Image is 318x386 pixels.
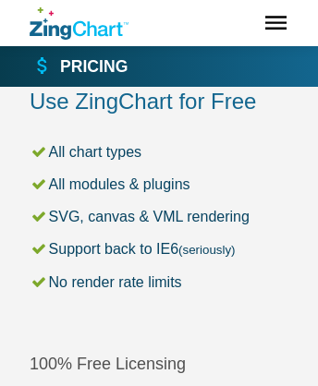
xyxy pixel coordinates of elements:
[30,172,288,197] li: All modules & plugins
[30,236,288,261] li: Support back to IE6
[178,243,235,257] small: (seriously)
[30,270,288,295] li: No render rate limits
[30,204,288,229] li: SVG, canvas & VML rendering
[30,139,288,164] li: All chart types
[30,354,288,375] h2: 100% Free Licensing
[30,7,128,40] a: ZingChart Logo. Click to return to the homepage
[31,55,128,78] a: Pricing
[30,87,288,115] h2: Use ZingChart for Free
[60,59,128,76] strong: Pricing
